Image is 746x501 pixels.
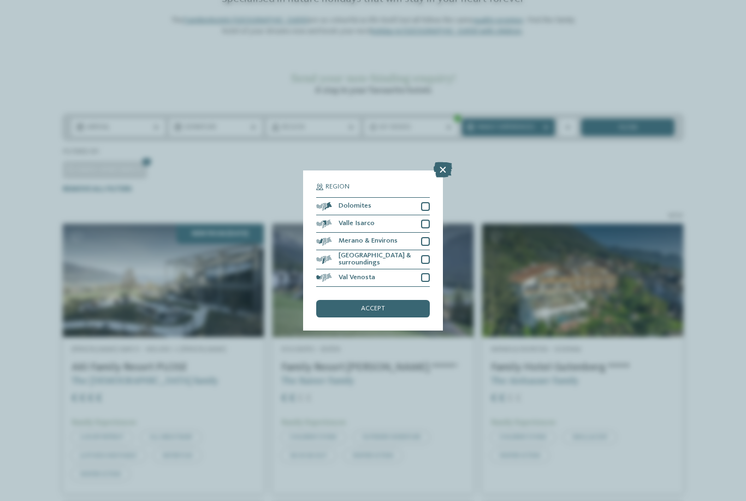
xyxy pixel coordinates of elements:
span: Dolomites [339,203,371,210]
span: Valle Isarco [339,220,375,227]
span: Region [325,184,350,191]
span: Merano & Environs [339,238,398,245]
span: accept [361,305,385,313]
span: Val Venosta [339,274,375,281]
span: [GEOGRAPHIC_DATA] & surroundings [339,252,415,267]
